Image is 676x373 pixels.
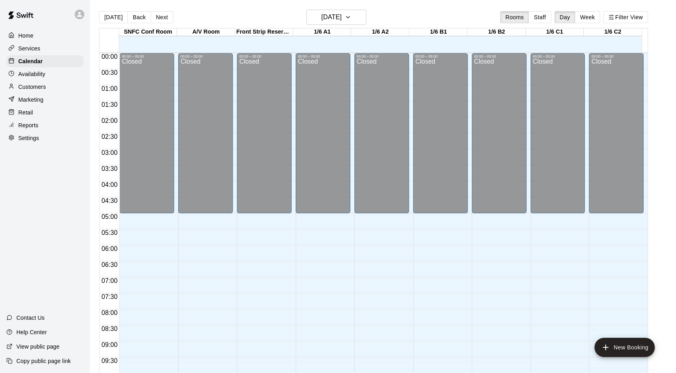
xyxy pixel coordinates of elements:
[177,28,235,36] div: A/V Room
[555,11,575,23] button: Day
[99,229,119,236] span: 05:30
[298,58,348,216] div: Closed
[239,58,289,216] div: Closed
[99,85,119,92] span: 01:00
[16,357,71,365] p: Copy public page link
[119,28,177,36] div: SNFC Conf Room
[18,57,43,65] p: Calendar
[529,11,551,23] button: Staff
[6,106,84,118] a: Retail
[18,32,34,40] p: Home
[591,54,641,58] div: 00:00 – 05:00
[18,121,38,129] p: Reports
[99,245,119,252] span: 06:00
[500,11,529,23] button: Rooms
[99,213,119,220] span: 05:00
[99,69,119,76] span: 00:30
[467,28,525,36] div: 1/6 B2
[18,108,33,116] p: Retail
[99,277,119,284] span: 07:00
[351,28,409,36] div: 1/6 A2
[16,328,47,336] p: Help Center
[321,12,342,23] h6: [DATE]
[99,149,119,156] span: 03:00
[99,341,119,348] span: 09:00
[531,53,585,213] div: 00:00 – 05:00: Closed
[16,314,45,322] p: Contact Us
[99,197,119,204] span: 04:30
[591,58,641,216] div: Closed
[99,53,119,60] span: 00:00
[575,11,600,23] button: Week
[357,54,407,58] div: 00:00 – 05:00
[306,10,366,25] button: [DATE]
[235,28,293,36] div: Front Strip Reservation
[99,117,119,124] span: 02:00
[416,54,465,58] div: 00:00 – 05:00
[298,54,348,58] div: 00:00 – 05:00
[122,58,172,216] div: Closed
[99,261,119,268] span: 06:30
[99,181,119,188] span: 04:00
[416,58,465,216] div: Closed
[472,53,527,213] div: 00:00 – 05:00: Closed
[151,11,173,23] button: Next
[6,94,84,106] a: Marketing
[99,165,119,172] span: 03:30
[127,11,151,23] button: Back
[6,81,84,93] a: Customers
[589,53,644,213] div: 00:00 – 05:00: Closed
[6,30,84,42] a: Home
[296,53,350,213] div: 00:00 – 05:00: Closed
[6,55,84,67] a: Calendar
[354,53,409,213] div: 00:00 – 05:00: Closed
[18,70,46,78] p: Availability
[533,54,583,58] div: 00:00 – 05:00
[181,54,231,58] div: 00:00 – 05:00
[99,357,119,364] span: 09:30
[474,54,524,58] div: 00:00 – 05:00
[181,58,231,216] div: Closed
[99,293,119,300] span: 07:30
[119,53,174,213] div: 00:00 – 05:00: Closed
[178,53,233,213] div: 00:00 – 05:00: Closed
[6,68,84,80] a: Availability
[18,44,40,52] p: Services
[122,54,172,58] div: 00:00 – 05:00
[6,132,84,144] a: Settings
[594,338,655,357] button: add
[99,325,119,332] span: 08:30
[239,54,289,58] div: 00:00 – 05:00
[18,83,46,91] p: Customers
[584,28,642,36] div: 1/6 C2
[533,58,583,216] div: Closed
[526,28,584,36] div: 1/6 C1
[16,343,60,351] p: View public page
[18,134,39,142] p: Settings
[237,53,292,213] div: 00:00 – 05:00: Closed
[99,101,119,108] span: 01:30
[474,58,524,216] div: Closed
[357,58,407,216] div: Closed
[99,11,128,23] button: [DATE]
[18,96,44,104] p: Marketing
[413,53,468,213] div: 00:00 – 05:00: Closed
[293,28,351,36] div: 1/6 A1
[6,42,84,54] a: Services
[410,28,467,36] div: 1/6 B1
[6,119,84,131] a: Reports
[603,11,648,23] button: Filter View
[99,133,119,140] span: 02:30
[99,309,119,316] span: 08:00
